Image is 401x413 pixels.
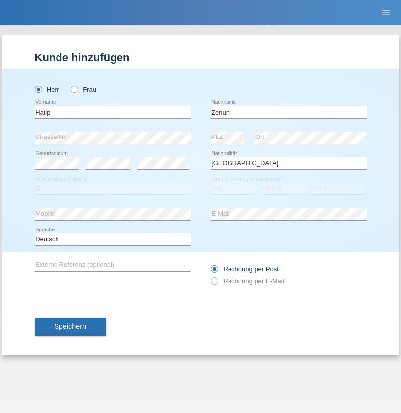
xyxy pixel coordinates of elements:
span: Speichern [55,322,86,330]
button: Speichern [35,318,106,336]
h1: Kunde hinzufügen [35,51,367,64]
input: Frau [71,86,77,92]
label: Rechnung per Post [211,265,279,273]
label: Rechnung per E-Mail [211,277,284,285]
input: Herr [35,86,41,92]
label: Frau [71,86,96,93]
label: Herr [35,86,59,93]
i: menu [381,8,391,18]
input: Rechnung per Post [211,265,217,277]
a: menu [376,9,396,15]
input: Rechnung per E-Mail [211,277,217,290]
